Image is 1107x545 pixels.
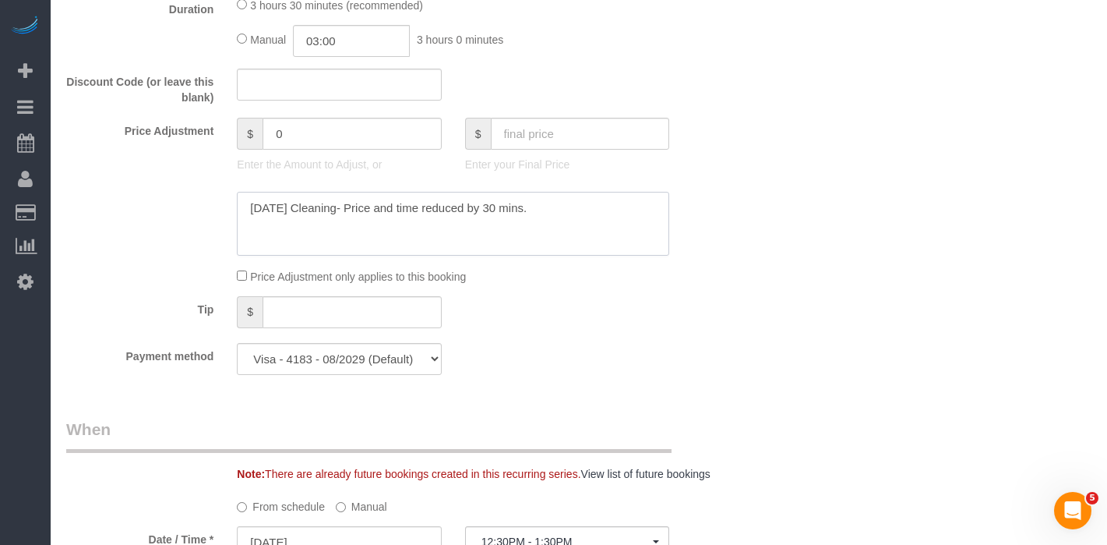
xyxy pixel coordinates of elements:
span: $ [465,118,491,150]
span: 5 [1086,492,1098,504]
span: 3 hours 0 minutes [417,34,503,46]
iframe: Intercom live chat [1054,492,1091,529]
label: Manual [336,494,387,515]
span: Manual [250,34,286,46]
legend: When [66,418,672,453]
label: Tip [55,296,225,317]
p: Enter the Amount to Adjust, or [237,157,441,172]
span: $ [237,296,263,328]
a: View list of future bookings [581,468,710,480]
input: From schedule [237,502,247,512]
img: Automaid Logo [9,16,41,37]
p: Enter your Final Price [465,157,669,172]
strong: Note: [237,468,265,480]
label: Discount Code (or leave this blank) [55,69,225,105]
label: Payment method [55,343,225,364]
input: final price [491,118,670,150]
label: From schedule [237,494,325,515]
span: $ [237,118,263,150]
input: Manual [336,502,346,512]
label: Price Adjustment [55,118,225,139]
span: Price Adjustment only applies to this booking [250,271,466,283]
div: There are already future bookings created in this recurring series. [225,466,738,482]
